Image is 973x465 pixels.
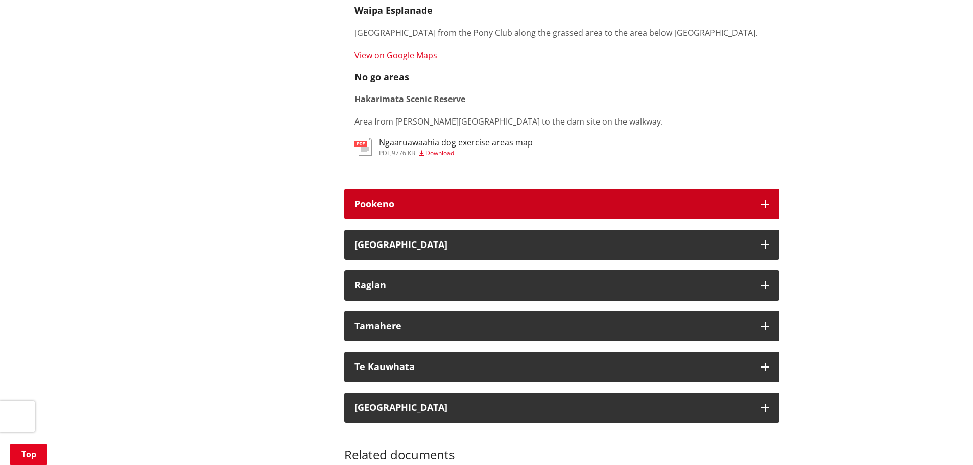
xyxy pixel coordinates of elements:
[354,240,751,250] h3: [GEOGRAPHIC_DATA]
[354,403,751,413] h3: [GEOGRAPHIC_DATA]
[354,70,409,83] strong: No go areas
[354,280,751,290] h3: Raglan
[392,149,415,157] span: 9776 KB
[379,149,390,157] span: pdf
[10,444,47,465] a: Top
[379,138,533,148] h3: Ngaaruawaahia dog exercise areas map
[354,50,437,61] a: View on Google Maps
[425,149,454,157] span: Download
[926,422,963,459] iframe: Messenger Launcher
[344,270,779,301] button: Raglan
[354,199,751,209] h3: Pookeno
[344,311,779,341] button: Tamahere
[344,189,779,219] button: Pookeno
[354,321,751,331] div: Tamahere
[354,138,533,156] a: Ngaaruawaahia dog exercise areas map pdf,9776 KB Download
[354,93,465,105] strong: Hakarimata Scenic Reserve
[344,393,779,423] button: [GEOGRAPHIC_DATA]
[354,138,372,156] img: document-pdf.svg
[344,230,779,260] button: [GEOGRAPHIC_DATA]
[379,150,533,156] div: ,
[344,433,779,462] h3: Related documents
[354,115,769,128] p: Area from [PERSON_NAME][GEOGRAPHIC_DATA] to the dam site on the walkway.
[354,362,751,372] h3: Te Kauwhata
[344,352,779,382] button: Te Kauwhata
[354,4,433,16] strong: Waipa Esplanade
[354,27,769,39] p: [GEOGRAPHIC_DATA] from the Pony Club along the grassed area to the area below [GEOGRAPHIC_DATA].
